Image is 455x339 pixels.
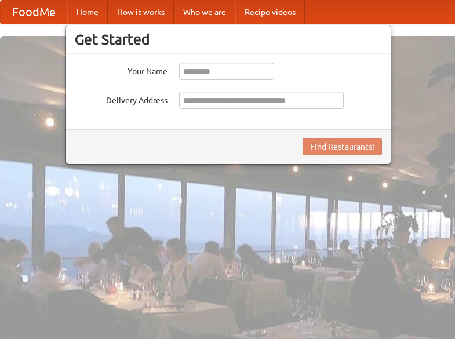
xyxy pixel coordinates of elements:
[75,92,168,106] label: Delivery Address
[67,1,108,24] a: Home
[235,1,305,24] a: Recipe videos
[108,1,174,24] a: How it works
[75,63,168,77] label: Your Name
[303,138,382,155] button: Find Restaurants!
[75,31,382,48] h3: Get Started
[174,1,235,24] a: Who we are
[1,1,67,24] a: FoodMe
